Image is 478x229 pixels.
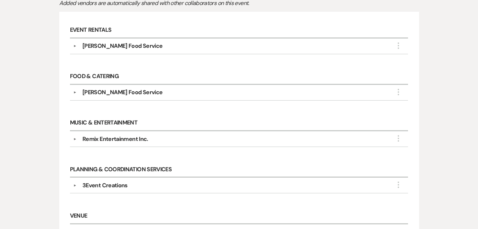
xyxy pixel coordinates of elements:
div: Remix Entertainment Inc. [82,135,148,143]
button: ▼ [71,184,79,187]
h6: Venue [70,208,408,224]
h6: Event Rentals [70,22,408,38]
button: ▼ [71,44,79,48]
button: ▼ [71,91,79,94]
button: ▼ [71,137,79,141]
div: [PERSON_NAME] Food Service [82,42,162,50]
h6: Planning & Coordination Services [70,162,408,178]
div: [PERSON_NAME] Food Service [82,88,162,97]
div: 3Event Creations [82,181,128,190]
h6: Music & Entertainment [70,116,408,131]
h6: Food & Catering [70,69,408,85]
